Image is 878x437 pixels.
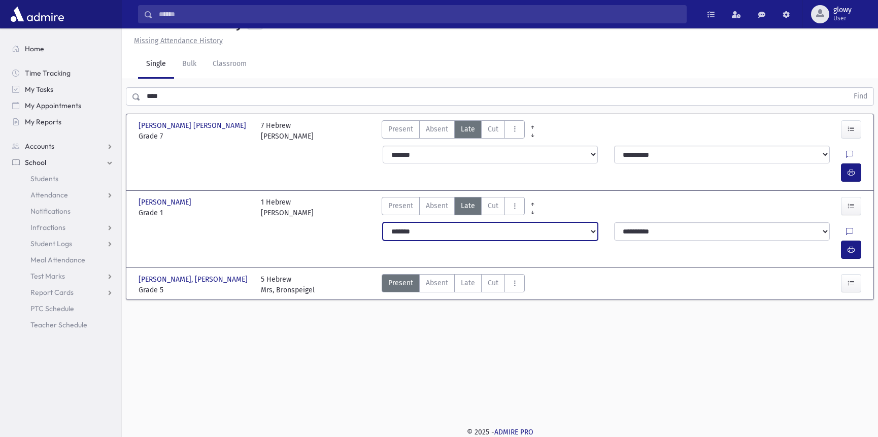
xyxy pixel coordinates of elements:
[130,37,223,45] a: Missing Attendance History
[4,65,121,81] a: Time Tracking
[30,190,68,199] span: Attendance
[833,6,852,14] span: glowy
[25,101,81,110] span: My Appointments
[4,138,121,154] a: Accounts
[426,124,448,135] span: Absent
[4,236,121,252] a: Student Logs
[261,120,314,142] div: 7 Hebrew [PERSON_NAME]
[4,41,121,57] a: Home
[25,142,54,151] span: Accounts
[139,120,248,131] span: [PERSON_NAME] [PERSON_NAME]
[153,5,686,23] input: Search
[261,197,314,218] div: 1 Hebrew [PERSON_NAME]
[261,274,315,295] div: 5 Hebrew Mrs, Bronspeigel
[25,85,53,94] span: My Tasks
[205,50,255,79] a: Classroom
[174,50,205,79] a: Bulk
[388,278,413,288] span: Present
[4,81,121,97] a: My Tasks
[4,97,121,114] a: My Appointments
[4,219,121,236] a: Infractions
[139,285,251,295] span: Grade 5
[30,223,65,232] span: Infractions
[4,187,121,203] a: Attendance
[426,278,448,288] span: Absent
[4,171,121,187] a: Students
[461,278,475,288] span: Late
[138,50,174,79] a: Single
[388,124,413,135] span: Present
[30,239,72,248] span: Student Logs
[8,4,66,24] img: AdmirePro
[30,272,65,281] span: Test Marks
[30,288,74,297] span: Report Cards
[30,255,85,264] span: Meal Attendance
[25,69,71,78] span: Time Tracking
[488,200,498,211] span: Cut
[4,252,121,268] a: Meal Attendance
[4,300,121,317] a: PTC Schedule
[4,284,121,300] a: Report Cards
[30,304,74,313] span: PTC Schedule
[134,37,223,45] u: Missing Attendance History
[461,124,475,135] span: Late
[4,268,121,284] a: Test Marks
[25,158,46,167] span: School
[4,114,121,130] a: My Reports
[30,174,58,183] span: Students
[382,120,525,142] div: AttTypes
[4,317,121,333] a: Teacher Schedule
[388,200,413,211] span: Present
[382,197,525,218] div: AttTypes
[488,124,498,135] span: Cut
[139,197,193,208] span: [PERSON_NAME]
[30,207,71,216] span: Notifications
[848,88,873,105] button: Find
[4,154,121,171] a: School
[4,203,121,219] a: Notifications
[139,131,251,142] span: Grade 7
[25,117,61,126] span: My Reports
[382,274,525,295] div: AttTypes
[461,200,475,211] span: Late
[833,14,852,22] span: User
[139,208,251,218] span: Grade 1
[488,278,498,288] span: Cut
[25,44,44,53] span: Home
[426,200,448,211] span: Absent
[30,320,87,329] span: Teacher Schedule
[139,274,250,285] span: [PERSON_NAME], [PERSON_NAME]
